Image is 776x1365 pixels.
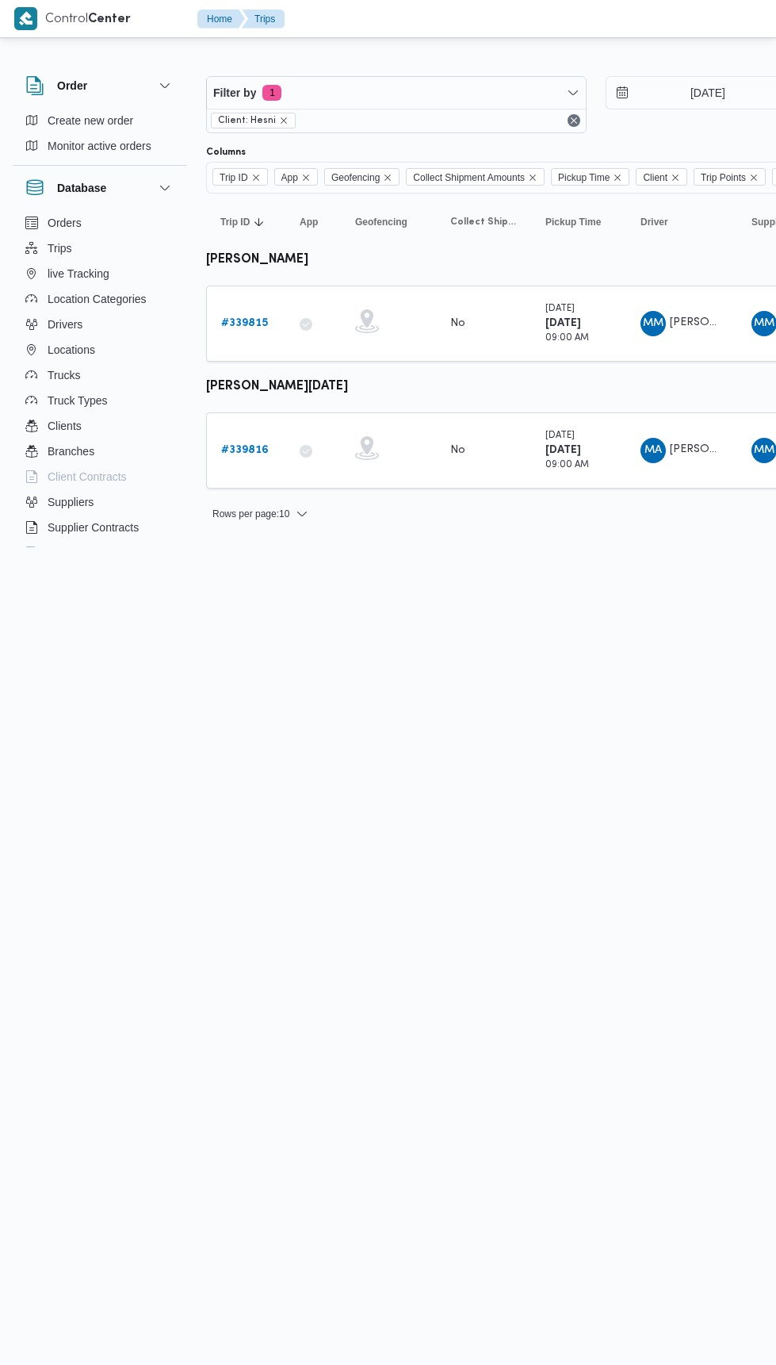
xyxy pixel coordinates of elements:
[545,334,589,343] small: 09:00 AM
[670,317,760,328] span: [PERSON_NAME]
[545,216,601,228] span: Pickup Time
[48,111,133,130] span: Create new order
[251,173,261,182] button: Remove Trip ID from selection in this group
[671,173,680,182] button: Remove Client from selection in this group
[300,216,318,228] span: App
[383,173,392,182] button: Remove Geofencing from selection in this group
[212,168,268,186] span: Trip ID
[57,178,106,197] h3: Database
[220,169,248,186] span: Trip ID
[19,337,181,362] button: Locations
[450,316,465,331] div: No
[25,76,174,95] button: Order
[221,445,269,455] b: # 339816
[218,113,276,128] span: Client: Hesni
[754,438,774,463] span: MM
[48,366,80,385] span: Trucks
[19,261,181,286] button: live Tracking
[48,264,109,283] span: live Tracking
[13,210,187,554] div: Database
[324,168,399,186] span: Geofencing
[701,169,746,186] span: Trip Points
[25,178,174,197] button: Database
[48,518,139,537] span: Supplier Contracts
[19,286,181,312] button: Location Categories
[212,504,289,523] span: Rows per page : 10
[355,216,407,228] span: Geofencing
[640,216,668,228] span: Driver
[19,540,181,566] button: Devices
[528,173,537,182] button: Remove Collect Shipment Amounts from selection in this group
[88,13,131,25] b: Center
[644,438,662,463] span: MA
[450,443,465,458] div: No
[14,7,37,30] img: X8yXhbKr1z7QwAAAABJRU5ErkJggg==
[19,489,181,515] button: Suppliers
[634,209,729,235] button: Driver
[564,111,583,130] button: Remove
[242,10,285,29] button: Trips
[262,85,281,101] span: 1 active filters
[211,113,296,128] span: Client: Hesni
[19,515,181,540] button: Supplier Contracts
[48,493,94,512] span: Suppliers
[613,173,622,182] button: Remove Pickup Time from selection in this group
[19,312,181,337] button: Drivers
[749,173,759,182] button: Remove Trip Points from selection in this group
[539,209,618,235] button: Pickup Time
[48,136,151,155] span: Monitor active orders
[643,169,667,186] span: Client
[293,209,333,235] button: App
[545,431,575,440] small: [DATE]
[640,311,666,336] div: Muhammad Manib Muhammad Abadalamuqusod
[19,413,181,439] button: Clients
[274,168,318,186] span: App
[545,461,589,470] small: 09:00 AM
[19,210,181,236] button: Orders
[301,173,311,182] button: Remove App from selection in this group
[48,442,94,461] span: Branches
[214,209,277,235] button: Trip IDSorted in descending order
[754,311,774,336] span: MM
[48,315,82,334] span: Drivers
[197,10,245,29] button: Home
[221,441,269,460] a: #339816
[57,76,87,95] h3: Order
[220,216,250,228] span: Trip ID; Sorted in descending order
[281,169,298,186] span: App
[545,318,581,328] b: [DATE]
[636,168,687,186] span: Client
[450,216,517,228] span: Collect Shipment Amounts
[48,467,127,486] span: Client Contracts
[19,388,181,413] button: Truck Types
[48,391,107,410] span: Truck Types
[545,445,581,455] b: [DATE]
[413,169,525,186] span: Collect Shipment Amounts
[48,416,82,435] span: Clients
[48,340,95,359] span: Locations
[48,213,82,232] span: Orders
[640,438,666,463] div: Muhammad Ammad Rmdhan Alsaid Muhammad
[206,381,348,393] b: [PERSON_NAME][DATE]
[349,209,428,235] button: Geofencing
[406,168,545,186] span: Collect Shipment Amounts
[19,464,181,489] button: Client Contracts
[206,254,308,266] b: [PERSON_NAME]
[331,169,380,186] span: Geofencing
[19,133,181,159] button: Monitor active orders
[13,108,187,165] div: Order
[694,168,766,186] span: Trip Points
[48,289,147,309] span: Location Categories
[206,146,246,159] label: Columns
[48,543,87,562] span: Devices
[207,77,586,109] button: Filter by1 active filters
[206,504,315,523] button: Rows per page:10
[48,239,72,258] span: Trips
[19,236,181,261] button: Trips
[19,439,181,464] button: Branches
[545,305,575,313] small: [DATE]
[19,362,181,388] button: Trucks
[558,169,610,186] span: Pickup Time
[643,311,663,336] span: MM
[19,108,181,133] button: Create new order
